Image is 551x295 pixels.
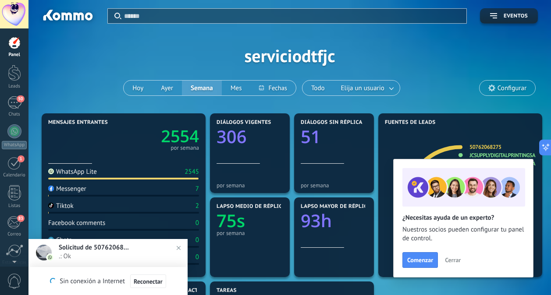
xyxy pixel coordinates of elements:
div: Calendario [2,172,27,178]
button: Fechas [250,81,295,95]
button: Comenzar [402,252,438,268]
a: 2554 [124,125,199,147]
button: Cerrar [441,253,465,267]
div: Leads [2,84,27,89]
span: 1 [18,155,25,162]
span: Reconectar [134,278,163,284]
div: Facebook comments [48,219,105,227]
button: Eventos [480,8,538,24]
div: Chats [2,112,27,117]
button: Elija un usuario [334,81,400,95]
div: 2 [196,202,199,210]
div: por semana [301,182,367,189]
span: 83 [17,215,25,222]
div: 0 [196,219,199,227]
img: Messenger [48,186,54,191]
div: Correo [2,232,27,237]
text: 75s [217,208,245,232]
text: 306 [217,124,247,148]
span: Elija un usuario [339,82,386,94]
img: Tiktok [48,203,54,208]
span: Eventos [504,13,528,19]
span: Solicitud de 50762068275 [59,243,129,252]
span: Lapso mayor de réplica [301,204,370,210]
span: Comenzar [407,257,433,263]
div: 0 [196,236,199,244]
text: 51 [301,124,321,148]
div: Sin conexión a Internet [50,274,166,288]
span: Lapso medio de réplica [217,204,286,210]
button: Semana [182,81,222,95]
span: 50 [17,95,24,102]
button: Reconectar [130,274,166,288]
a: Jcsupplydigitalprintingsa [469,152,535,159]
a: 50762068275 [469,144,501,151]
text: 2554 [161,125,199,147]
div: por semana [171,146,199,150]
text: 93h [301,208,332,232]
div: por semana [217,230,283,236]
span: Configurar [498,84,526,92]
a: Solicitud de 50762068275.: Ok [28,239,188,267]
div: por semana [217,182,283,189]
div: Tiktok [48,202,74,210]
button: Ayer [152,81,182,95]
div: Messenger [48,185,86,193]
img: Chats [48,237,54,242]
span: .: Ok [59,252,175,260]
span: Nuestros socios pueden configurar tu panel de control. [402,225,524,243]
span: Mensajes entrantes [48,119,108,126]
div: 7 [196,185,199,193]
div: WhatsApp [2,141,27,149]
span: Diálogos vigentes [217,119,271,126]
span: Fuentes de leads [385,119,436,126]
div: 2545 [185,168,199,176]
div: Listas [2,203,27,209]
div: WhatsApp Lite [48,168,97,176]
a: Jcsupplydigitalprintingsa [469,160,535,167]
button: Mes [222,81,251,95]
img: com.amocrm.amocrmwa.svg [47,254,53,260]
div: Panel [2,52,27,58]
img: WhatsApp Lite [48,169,54,174]
span: Cerrar [445,257,461,263]
button: Hoy [124,81,152,95]
button: Todo [302,81,334,95]
div: Chats [48,236,72,244]
img: close_notification.svg [172,242,185,254]
a: 93h [301,208,367,232]
h2: ¿Necesitas ayuda de un experto? [402,214,524,222]
span: Diálogos sin réplica [301,119,363,126]
span: Tareas [217,288,237,294]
